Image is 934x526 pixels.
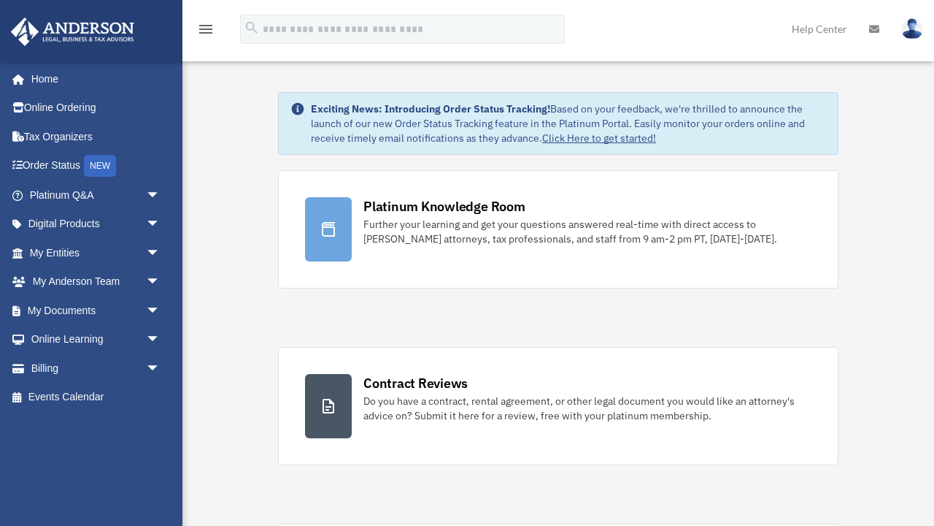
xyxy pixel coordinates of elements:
a: Tax Organizers [10,122,182,151]
div: Platinum Knowledge Room [363,197,525,216]
span: arrow_drop_down [146,354,175,384]
a: Contract Reviews Do you have a contract, rental agreement, or other legal document you would like... [278,347,838,465]
a: My Anderson Teamarrow_drop_down [10,267,182,297]
div: Do you have a contract, rental agreement, or other legal document you would like an attorney's ad... [363,394,811,423]
img: Anderson Advisors Platinum Portal [7,18,139,46]
div: Contract Reviews [363,374,468,392]
a: Events Calendar [10,383,182,412]
a: Platinum Knowledge Room Further your learning and get your questions answered real-time with dire... [278,170,838,289]
span: arrow_drop_down [146,296,175,326]
div: Based on your feedback, we're thrilled to announce the launch of our new Order Status Tracking fe... [311,102,826,145]
span: arrow_drop_down [146,238,175,268]
i: search [244,20,260,36]
a: Click Here to get started! [542,131,656,145]
img: User Pic [901,18,923,39]
a: Platinum Q&Aarrow_drop_down [10,180,182,210]
a: Digital Productsarrow_drop_down [10,210,182,239]
span: arrow_drop_down [146,180,175,210]
span: arrow_drop_down [146,267,175,297]
i: menu [197,20,215,38]
strong: Exciting News: Introducing Order Status Tracking! [311,102,550,115]
div: Further your learning and get your questions answered real-time with direct access to [PERSON_NAM... [363,217,811,246]
span: arrow_drop_down [146,325,175,355]
div: NEW [84,155,116,177]
span: arrow_drop_down [146,210,175,240]
a: Online Learningarrow_drop_down [10,325,182,354]
a: Home [10,64,175,94]
a: menu [197,26,215,38]
a: My Entitiesarrow_drop_down [10,238,182,267]
a: My Documentsarrow_drop_down [10,296,182,325]
a: Online Ordering [10,94,182,123]
a: Order StatusNEW [10,151,182,181]
a: Billingarrow_drop_down [10,354,182,383]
